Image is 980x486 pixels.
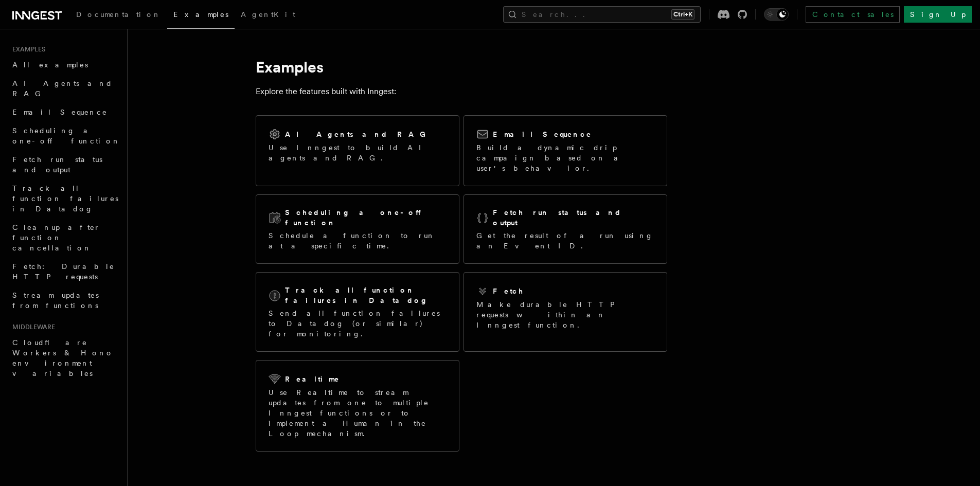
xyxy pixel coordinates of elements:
a: Fetch run status and output [8,150,121,179]
h2: AI Agents and RAG [285,129,431,139]
button: Search...Ctrl+K [503,6,701,23]
span: Scheduling a one-off function [12,127,120,145]
a: Contact sales [806,6,900,23]
a: Scheduling a one-off function [8,121,121,150]
a: Scheduling a one-off functionSchedule a function to run at a specific time. [256,194,459,264]
span: Stream updates from functions [12,291,99,310]
a: RealtimeUse Realtime to stream updates from one to multiple Inngest functions or to implement a H... [256,360,459,452]
span: Examples [173,10,228,19]
p: Make durable HTTP requests within an Inngest function. [476,299,654,330]
h2: Track all function failures in Datadog [285,285,447,305]
p: Schedule a function to run at a specific time. [269,230,447,251]
span: Track all function failures in Datadog [12,184,118,213]
kbd: Ctrl+K [671,9,694,20]
a: FetchMake durable HTTP requests within an Inngest function. [464,272,667,352]
a: Track all function failures in DatadogSend all function failures to Datadog (or similar) for moni... [256,272,459,352]
h1: Examples [256,58,667,76]
p: Send all function failures to Datadog (or similar) for monitoring. [269,308,447,339]
span: AI Agents and RAG [12,79,113,98]
span: Cleanup after function cancellation [12,223,100,252]
a: Documentation [70,3,167,28]
a: Examples [167,3,235,29]
h2: Fetch [493,286,524,296]
h2: Email Sequence [493,129,592,139]
span: Email Sequence [12,108,108,116]
h2: Realtime [285,374,340,384]
span: AgentKit [241,10,295,19]
a: Fetch: Durable HTTP requests [8,257,121,286]
span: All examples [12,61,88,69]
a: AI Agents and RAGUse Inngest to build AI agents and RAG. [256,115,459,186]
p: Use Inngest to build AI agents and RAG. [269,142,447,163]
a: Email Sequence [8,103,121,121]
p: Explore the features built with Inngest: [256,84,667,99]
span: Fetch: Durable HTTP requests [12,262,115,281]
p: Use Realtime to stream updates from one to multiple Inngest functions or to implement a Human in ... [269,387,447,439]
button: Toggle dark mode [764,8,789,21]
span: Cloudflare Workers & Hono environment variables [12,338,114,377]
a: Cleanup after function cancellation [8,218,121,257]
a: Track all function failures in Datadog [8,179,121,218]
a: Stream updates from functions [8,286,121,315]
span: Fetch run status and output [12,155,102,174]
a: Fetch run status and outputGet the result of a run using an Event ID. [464,194,667,264]
p: Get the result of a run using an Event ID. [476,230,654,251]
h2: Scheduling a one-off function [285,207,447,228]
a: AgentKit [235,3,301,28]
a: Email SequenceBuild a dynamic drip campaign based on a user's behavior. [464,115,667,186]
span: Examples [8,45,45,53]
a: Cloudflare Workers & Hono environment variables [8,333,121,383]
span: Documentation [76,10,161,19]
span: Middleware [8,323,55,331]
p: Build a dynamic drip campaign based on a user's behavior. [476,142,654,173]
a: All examples [8,56,121,74]
h2: Fetch run status and output [493,207,654,228]
a: AI Agents and RAG [8,74,121,103]
a: Sign Up [904,6,972,23]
